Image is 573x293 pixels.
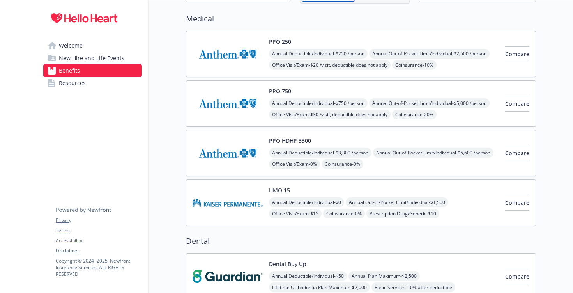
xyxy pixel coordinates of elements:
[269,209,322,218] span: Office Visit/Exam - $15
[56,247,141,254] a: Disclaimer
[193,260,263,293] img: Guardian carrier logo
[269,98,368,108] span: Annual Deductible/Individual - $750 /person
[186,235,536,247] h2: Dental
[193,37,263,71] img: Anthem Blue Cross carrier logo
[59,64,80,77] span: Benefits
[193,87,263,120] img: Anthem Blue Cross carrier logo
[193,137,263,170] img: Anthem Blue Cross carrier logo
[505,96,529,112] button: Compare
[269,60,391,70] span: Office Visit/Exam - $20 /visit, deductible does not apply
[369,49,490,59] span: Annual Out-of-Pocket Limit/Individual - $2,500 /person
[269,110,391,119] span: Office Visit/Exam - $30 /visit, deductible does not apply
[505,149,529,157] span: Compare
[43,64,142,77] a: Benefits
[346,197,448,207] span: Annual Out-of-Pocket Limit/Individual - $1,500
[56,217,141,224] a: Privacy
[56,237,141,244] a: Accessibility
[505,199,529,206] span: Compare
[269,137,311,145] button: PPO HDHP 3300
[348,271,420,281] span: Annual Plan Maximum - $2,500
[269,271,347,281] span: Annual Deductible/Individual - $50
[505,146,529,161] button: Compare
[371,282,455,292] span: Basic Services - 10% after deductible
[392,60,437,70] span: Coinsurance - 10%
[43,52,142,64] a: New Hire and Life Events
[59,52,124,64] span: New Hire and Life Events
[373,148,493,158] span: Annual Out-of-Pocket Limit/Individual - $5,600 /person
[269,87,291,95] button: PPO 750
[505,100,529,107] span: Compare
[56,257,141,277] p: Copyright © 2024 - 2025 , Newfront Insurance Services, ALL RIGHTS RESERVED
[186,13,536,25] h2: Medical
[269,260,306,268] button: Dental Buy Up
[366,209,439,218] span: Prescription Drug/Generic - $10
[59,39,83,52] span: Welcome
[269,148,371,158] span: Annual Deductible/Individual - $3,300 /person
[323,209,365,218] span: Coinsurance - 0%
[43,39,142,52] a: Welcome
[505,269,529,284] button: Compare
[43,77,142,89] a: Resources
[505,46,529,62] button: Compare
[505,195,529,211] button: Compare
[269,197,344,207] span: Annual Deductible/Individual - $0
[269,159,320,169] span: Office Visit/Exam - 0%
[269,186,290,194] button: HMO 15
[56,227,141,234] a: Terms
[392,110,437,119] span: Coinsurance - 20%
[505,50,529,58] span: Compare
[269,49,368,59] span: Annual Deductible/Individual - $250 /person
[369,98,490,108] span: Annual Out-of-Pocket Limit/Individual - $5,000 /person
[322,159,363,169] span: Coinsurance - 0%
[269,282,370,292] span: Lifetime Orthodontia Plan Maximum - $2,000
[505,273,529,280] span: Compare
[269,37,291,46] button: PPO 250
[59,77,86,89] span: Resources
[193,186,263,219] img: Kaiser Permanente Insurance Company carrier logo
